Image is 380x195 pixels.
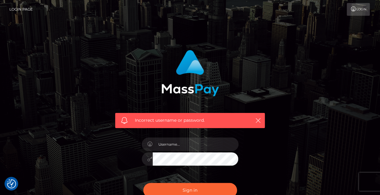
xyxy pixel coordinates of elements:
button: Consent Preferences [7,179,16,188]
img: Revisit consent button [7,179,16,188]
span: Incorrect username or password. [135,117,245,124]
a: Login [347,3,370,16]
input: Username... [153,137,239,151]
a: Login Page [9,3,33,16]
img: MassPay Login [161,50,219,96]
